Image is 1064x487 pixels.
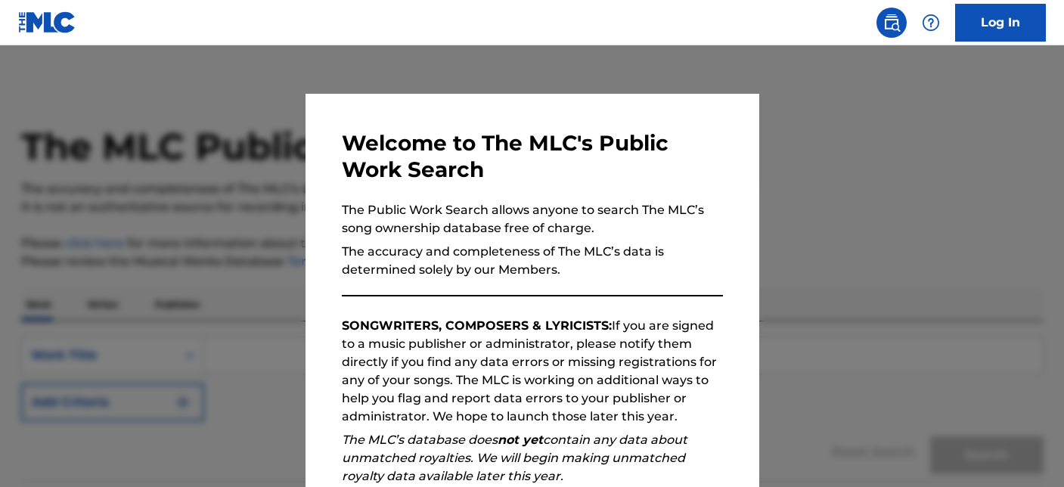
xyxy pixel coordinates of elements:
div: Help [916,8,946,38]
img: help [922,14,940,32]
h3: Welcome to The MLC's Public Work Search [342,130,723,183]
img: search [883,14,901,32]
strong: not yet [498,433,543,447]
a: Log In [955,4,1046,42]
img: MLC Logo [18,11,76,33]
p: The accuracy and completeness of The MLC’s data is determined solely by our Members. [342,243,723,279]
a: Public Search [876,8,907,38]
p: The Public Work Search allows anyone to search The MLC’s song ownership database free of charge. [342,201,723,237]
em: The MLC’s database does contain any data about unmatched royalties. We will begin making unmatche... [342,433,687,483]
strong: SONGWRITERS, COMPOSERS & LYRICISTS: [342,318,612,333]
p: If you are signed to a music publisher or administrator, please notify them directly if you find ... [342,317,723,426]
